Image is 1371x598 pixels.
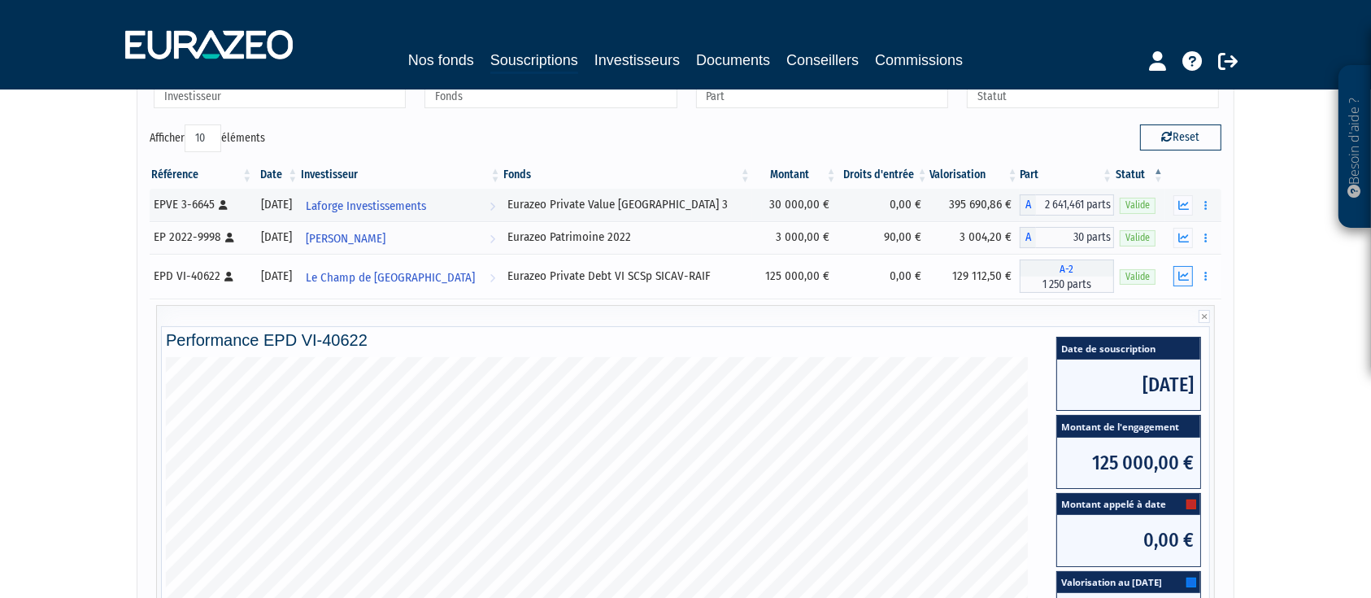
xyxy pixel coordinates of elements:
td: 30 000,00 € [752,189,838,221]
a: [PERSON_NAME] [299,221,502,254]
div: Eurazeo Private Debt VI SCSp SICAV-RAIF [508,268,746,285]
a: Commissions [875,49,963,72]
div: A - Eurazeo Patrimoine 2022 [1020,227,1114,248]
span: [DATE] [1057,360,1200,410]
select: Afficheréléments [185,124,221,152]
a: Documents [696,49,770,72]
span: A [1020,227,1036,248]
td: 125 000,00 € [752,254,838,299]
i: [Français] Personne physique [224,272,233,282]
div: [DATE] [259,196,294,213]
th: Statut : activer pour trier la colonne par ordre d&eacute;croissant [1114,161,1165,189]
h4: Performance EPD VI-40622 [166,331,1205,349]
i: Voir l'investisseur [490,191,496,221]
button: Reset [1140,124,1221,151]
i: Voir l'investisseur [490,263,496,293]
th: Investisseur: activer pour trier la colonne par ordre croissant [299,161,502,189]
div: Eurazeo Patrimoine 2022 [508,229,746,246]
i: [Français] Personne physique [225,233,234,242]
span: Valide [1120,269,1156,285]
span: Montant appelé à date [1057,494,1200,516]
div: Eurazeo Private Value [GEOGRAPHIC_DATA] 3 [508,196,746,213]
p: Besoin d'aide ? [1346,74,1364,220]
th: Montant: activer pour trier la colonne par ordre croissant [752,161,838,189]
label: Afficher éléments [150,124,265,152]
div: EPD VI-40622 [154,268,248,285]
span: Date de souscription [1057,338,1200,360]
div: [DATE] [259,229,294,246]
a: Laforge Investissements [299,189,502,221]
div: EPVE 3-6645 [154,196,248,213]
span: Le Champ de [GEOGRAPHIC_DATA] [306,263,475,293]
th: Droits d'entrée: activer pour trier la colonne par ordre croissant [838,161,929,189]
img: 1732889491-logotype_eurazeo_blanc_rvb.png [125,30,293,59]
th: Date: activer pour trier la colonne par ordre croissant [254,161,299,189]
span: 30 parts [1036,227,1114,248]
th: Part: activer pour trier la colonne par ordre croissant [1020,161,1114,189]
th: Référence : activer pour trier la colonne par ordre croissant [150,161,254,189]
span: 125 000,00 € [1057,438,1200,488]
a: Souscriptions [490,49,578,74]
td: 90,00 € [838,221,929,254]
a: Investisseurs [594,49,680,72]
span: Montant de l'engagement [1057,416,1200,438]
span: Valide [1120,230,1156,246]
span: A-2 [1020,260,1114,277]
span: Laforge Investissements [306,191,426,221]
span: Valide [1120,198,1156,213]
td: 395 690,86 € [929,189,1020,221]
div: EP 2022-9998 [154,229,248,246]
a: Nos fonds [408,49,474,72]
span: A [1020,194,1036,216]
td: 0,00 € [838,189,929,221]
a: Conseillers [786,49,859,72]
span: 1 250 parts [1020,277,1114,293]
th: Fonds: activer pour trier la colonne par ordre croissant [503,161,752,189]
i: [Français] Personne physique [219,200,228,210]
span: 0,00 € [1057,515,1200,565]
a: Le Champ de [GEOGRAPHIC_DATA] [299,260,502,293]
div: A-2 - Eurazeo Private Debt VI SCSp SICAV-RAIF [1020,260,1114,293]
th: Valorisation: activer pour trier la colonne par ordre croissant [929,161,1020,189]
td: 3 004,20 € [929,221,1020,254]
td: 129 112,50 € [929,254,1020,299]
div: A - Eurazeo Private Value Europe 3 [1020,194,1114,216]
span: [PERSON_NAME] [306,224,385,254]
div: [DATE] [259,268,294,285]
td: 3 000,00 € [752,221,838,254]
span: Valorisation au [DATE] [1057,572,1200,594]
td: 0,00 € [838,254,929,299]
span: 2 641,461 parts [1036,194,1114,216]
i: Voir l'investisseur [490,224,496,254]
